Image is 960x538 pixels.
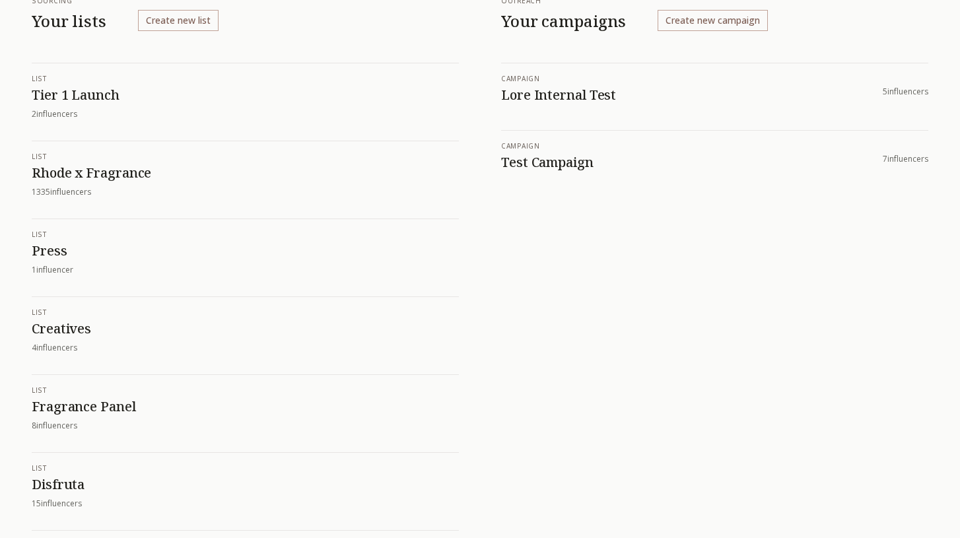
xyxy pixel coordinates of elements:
button: Create new campaign [658,10,768,31]
h1: Lore Internal Test [501,86,883,104]
span: 4 influencer s [32,343,459,353]
h1: Tier 1 Launch [32,86,459,104]
h1: Test Campaign [501,154,883,171]
h1: Your campaigns [501,11,626,31]
div: list [32,230,459,240]
h1: Disfruta [32,476,459,493]
span: 5 influencer s [883,86,928,97]
span: 1 influencer [32,265,459,275]
div: list [32,152,459,162]
h1: Rhode x Fragrance [32,164,459,182]
span: 2 influencer s [32,109,459,119]
div: list [32,386,459,395]
div: campaign [501,141,883,151]
button: Create new list [138,10,219,31]
div: list [32,74,459,84]
div: list [32,463,459,473]
span: 15 influencer s [32,498,459,509]
h1: Press [32,242,459,259]
div: campaign [501,74,883,84]
h1: Fragrance Panel [32,398,459,415]
h1: Your lists [32,11,106,31]
div: list [32,308,459,318]
h1: Creatives [32,320,459,337]
span: 8 influencer s [32,420,459,431]
span: 7 influencer s [883,154,928,164]
span: 1335 influencer s [32,187,459,197]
